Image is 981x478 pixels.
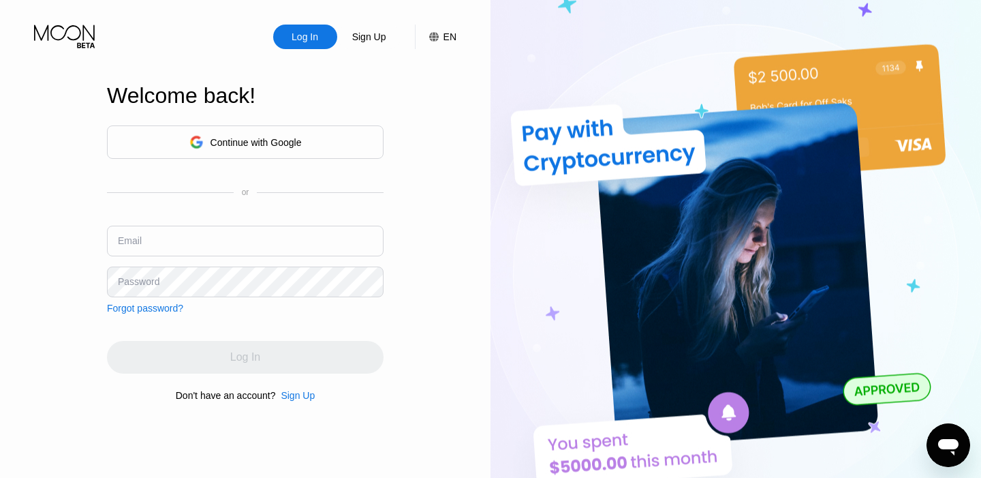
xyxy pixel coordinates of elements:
div: Welcome back! [107,83,384,108]
div: Continue with Google [211,137,302,148]
div: EN [415,25,456,49]
iframe: Кнопка запуска окна обмена сообщениями [926,423,970,467]
div: Continue with Google [107,125,384,159]
div: Don't have an account? [176,390,276,401]
div: Sign Up [275,390,315,401]
div: Forgot password? [107,303,183,314]
div: Sign Up [337,25,401,49]
div: EN [443,31,456,42]
div: Sign Up [281,390,315,401]
div: or [242,188,249,197]
div: Log In [290,30,320,44]
div: Sign Up [351,30,388,44]
div: Email [118,235,142,246]
div: Password [118,276,159,287]
div: Log In [273,25,337,49]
